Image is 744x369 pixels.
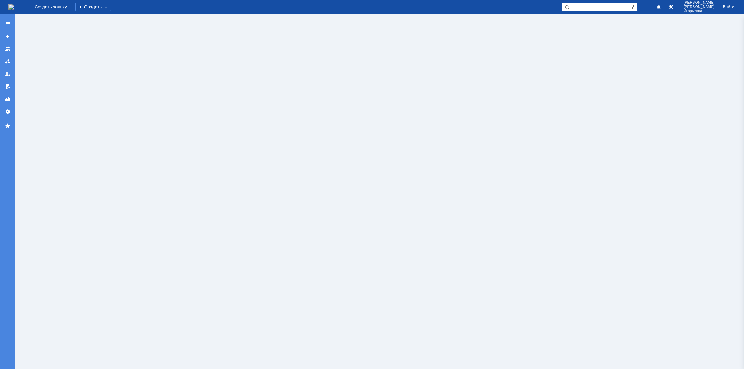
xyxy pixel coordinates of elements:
a: Заявки на командах [2,43,13,54]
a: Настройки [2,106,13,117]
a: Мои заявки [2,68,13,80]
span: [PERSON_NAME] [684,5,715,9]
a: Перейти в интерфейс администратора [667,3,675,11]
a: Мои согласования [2,81,13,92]
a: Создать заявку [2,31,13,42]
div: Создать [75,3,111,11]
span: Игорьевна [684,9,715,13]
span: [PERSON_NAME] [684,1,715,5]
span: Расширенный поиск [630,3,637,10]
a: Отчеты [2,93,13,105]
a: Перейти на домашнюю страницу [8,4,14,10]
a: Заявки в моей ответственности [2,56,13,67]
img: logo [8,4,14,10]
